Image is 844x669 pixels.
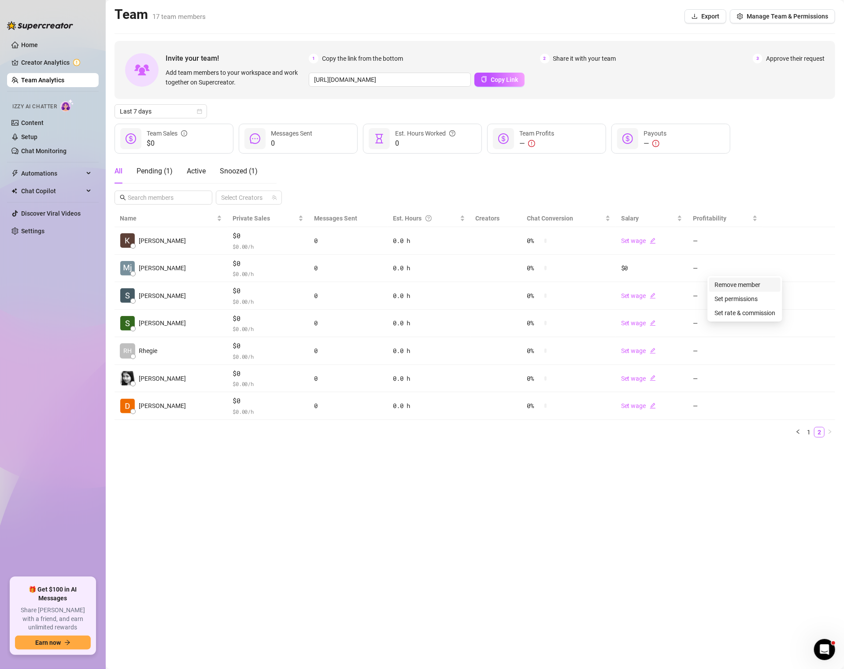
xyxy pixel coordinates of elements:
div: 0 [314,374,383,383]
span: $ 0.00 /h [233,242,303,251]
span: question-circle [426,213,432,223]
img: AI Chatter [60,99,74,112]
span: 0 % [527,263,541,273]
span: Rhegie [139,346,157,356]
span: 0 % [527,374,541,383]
a: Set wageedit [621,320,656,327]
div: 0.0 h [393,263,465,273]
span: [PERSON_NAME] [139,401,186,411]
span: 1 [309,54,318,63]
div: 0.0 h [393,318,465,328]
span: Payouts [644,130,666,137]
span: Profitability [693,215,726,222]
span: 2 [540,54,550,63]
span: $0 [233,313,303,324]
span: $0 [233,341,303,351]
span: $0 [147,138,187,149]
img: Karen Morfe [120,233,135,248]
div: 0.0 h [393,401,465,411]
span: search [120,195,126,201]
span: Manage Team & Permissions [747,13,828,20]
span: [PERSON_NAME] [139,318,186,328]
span: info-circle [181,129,187,138]
td: — [688,255,763,283]
iframe: Intercom live chat [814,639,835,660]
th: Name [115,210,227,227]
a: Creator Analytics exclamation-circle [21,55,92,70]
span: download [692,13,698,19]
span: Salary [621,215,639,222]
td: — [688,282,763,310]
span: $ 0.00 /h [233,269,303,278]
td: — [688,337,763,365]
h2: Team [115,6,206,23]
span: hourglass [374,133,385,144]
a: Remove member [714,281,760,288]
span: dollar-circle [498,133,509,144]
a: Set wageedit [621,402,656,409]
div: 0 [314,236,383,246]
div: 0.0 h [393,346,465,356]
span: 0 % [527,318,541,328]
span: question-circle [449,129,455,138]
span: thunderbolt [11,170,19,177]
span: copy [481,76,487,82]
a: Settings [21,228,44,235]
span: [PERSON_NAME] [139,374,186,383]
span: Active [187,167,206,175]
div: 0 [314,318,383,328]
span: 0 [271,138,312,149]
span: edit [650,238,656,244]
div: $0 [621,263,683,273]
a: Set wageedit [621,292,656,299]
span: $0 [233,231,303,241]
span: $ 0.00 /h [233,324,303,333]
button: Manage Team & Permissions [730,9,835,23]
span: edit [650,403,656,409]
a: Set wageedit [621,347,656,354]
td: — [688,365,763,393]
span: Chat Conversion [527,215,573,222]
div: 0.0 h [393,374,465,383]
span: [PERSON_NAME] [139,291,186,301]
button: Export [685,9,726,23]
span: 🎁 Get $100 in AI Messages [15,585,91,603]
a: Home [21,41,38,48]
th: Creators [470,210,522,227]
span: arrow-right [64,640,70,646]
span: edit [650,320,656,326]
span: $ 0.00 /h [233,297,303,306]
span: 17 team members [152,13,206,21]
button: left [793,427,803,437]
span: $ 0.00 /h [233,379,303,388]
span: [PERSON_NAME] [139,236,186,246]
a: Set wageedit [621,237,656,244]
span: RH [123,346,132,356]
div: — [644,138,666,149]
span: Snoozed ( 1 ) [220,167,258,175]
a: Set wageedit [621,375,656,382]
td: — [688,227,763,255]
span: Messages Sent [271,130,312,137]
span: right [827,429,833,434]
img: Mj Zabala [120,261,135,276]
span: Messages Sent [314,215,357,222]
span: Share [PERSON_NAME] with a friend, and earn unlimited rewards [15,606,91,632]
span: edit [650,348,656,354]
span: Izzy AI Chatter [12,103,57,111]
a: Set rate & commission [714,309,775,316]
span: Chat Copilot [21,184,84,198]
li: Previous Page [793,427,803,437]
a: Chat Monitoring [21,147,67,154]
span: setting [737,13,743,19]
div: Pending ( 1 ) [137,166,173,176]
span: exclamation-circle [528,140,535,147]
a: Team Analytics [21,77,64,84]
span: $0 [233,396,303,406]
div: 0 [314,263,383,273]
span: 0 % [527,401,541,411]
div: 0 [314,346,383,356]
span: Copy the link from the bottom [322,54,403,63]
span: calendar [197,109,202,114]
div: — [519,138,554,149]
